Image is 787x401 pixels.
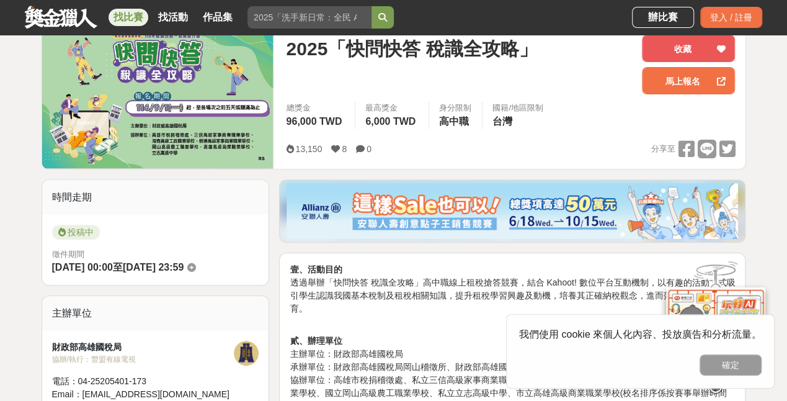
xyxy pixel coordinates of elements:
a: 找比賽 [109,9,148,26]
input: 2025「洗手新日常：全民 ALL IN」洗手歌全台徵選 [247,6,371,29]
div: 登入 / 註冊 [700,7,762,28]
strong: 貳、辦理單位 [290,336,342,346]
a: 馬上報名 [642,67,735,94]
div: 電話： 04-25205401-173 [52,375,234,388]
div: 主辦單位 [42,296,269,331]
button: 收藏 [642,35,735,62]
button: 確定 [700,354,762,376]
img: Cover Image [42,25,274,168]
div: 身分限制 [439,102,472,114]
span: 徵件期間 [52,250,84,259]
div: 國籍/地區限制 [492,102,543,114]
span: 透過舉辦「快問快答 稅識全攻略」高中職線上租稅搶答競賽，結合 Kahoot! 數位平台互動機制，以有趣的活動方式吸引學生認識我國基本稅制及租稅相關知識，提升租稅學習興趣及動機，培養其正確納稅觀念... [290,277,735,313]
span: 13,150 [295,144,322,154]
span: [DATE] 23:59 [123,262,184,273]
img: dcc59076-91c0-4acb-9c6b-a1d413182f46.png [287,183,738,239]
span: [DATE] 00:00 [52,262,113,273]
span: 8 [342,144,347,154]
div: 時間走期 [42,180,269,215]
strong: 壹、活動目的 [290,264,342,274]
a: 作品集 [198,9,238,26]
a: 辦比賽 [632,7,694,28]
span: 主辦單位：財政部高雄國稅局 [290,349,402,359]
span: 96,000 TWD [286,116,342,127]
span: 投稿中 [52,225,100,240]
span: 2025「快問快答 稅識全攻略」 [286,35,537,63]
img: d2146d9a-e6f6-4337-9592-8cefde37ba6b.png [666,286,765,369]
span: 0 [367,144,371,154]
span: 承辦單位：財政部高雄國稅局岡山稽徵所、財政部高雄國稅局楠梓稽徵所、財政部高雄國稅局新興稽徵所 [290,362,689,372]
span: 至 [113,262,123,273]
span: 台灣 [492,116,512,127]
span: 總獎金 [286,102,345,114]
div: 財政部高雄國稅局 [52,341,234,354]
div: 協辦/執行： 豐盟有線電視 [52,354,234,365]
span: 高中職 [439,116,469,127]
span: 我們使用 cookie 來個人化內容、投放廣告和分析流量。 [519,329,762,340]
div: Email： [EMAIL_ADDRESS][DOMAIN_NAME] [52,388,234,401]
span: 分享至 [651,140,675,158]
span: 6,000 TWD [365,116,416,127]
a: 找活動 [153,9,193,26]
span: 最高獎金 [365,102,419,114]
